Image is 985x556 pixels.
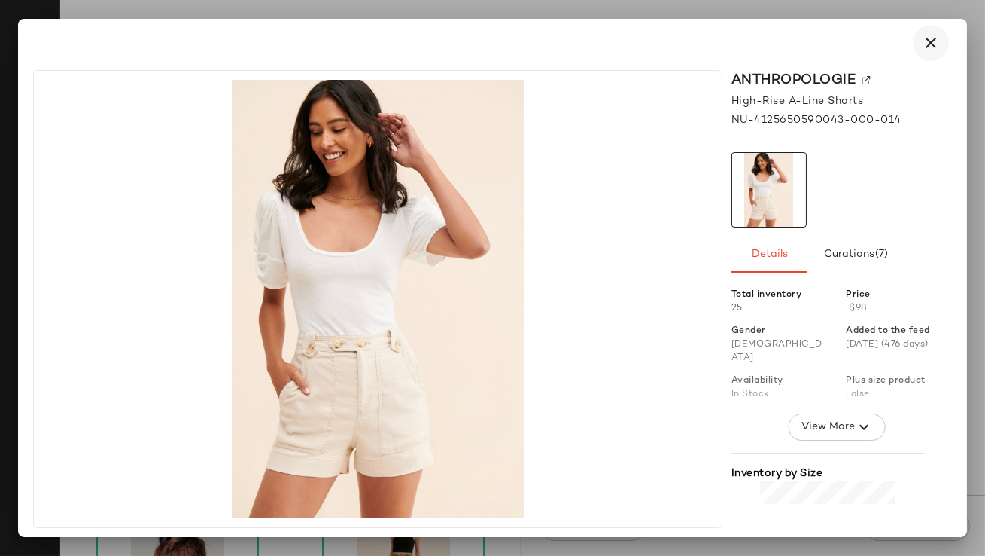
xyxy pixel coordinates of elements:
[789,414,886,441] button: View More
[43,80,713,518] img: 4125650590043_014_b4
[731,466,925,481] div: Inventory by Size
[731,93,864,109] span: High-Rise A-Line Shorts
[731,70,856,90] span: Anthropologie
[750,249,787,261] span: Details
[862,76,871,85] img: svg%3e
[801,418,855,436] span: View More
[731,289,802,302] span: Total inventory
[731,112,901,128] span: NU-4125650590043-000-014
[846,289,871,302] span: Price
[823,249,889,261] span: Curations
[732,153,806,227] img: 4125650590043_014_b4
[874,249,888,261] span: (7)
